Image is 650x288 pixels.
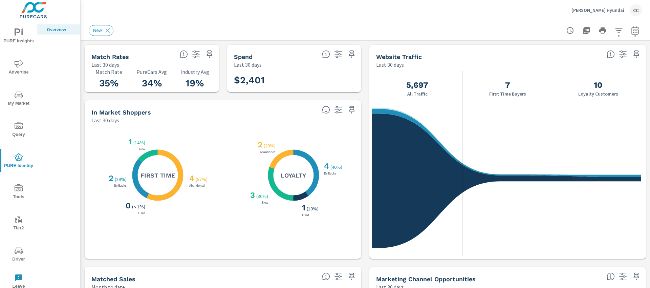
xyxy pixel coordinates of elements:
p: Match Rate [91,69,126,75]
p: Abandoned [259,150,277,154]
div: New [89,25,113,36]
p: Overview [47,26,75,33]
p: Last 30 days [91,116,119,124]
p: Be Backs [323,172,338,175]
h3: 34% [134,78,169,89]
p: Industry Avg [177,69,212,75]
span: Tier2 [2,215,35,232]
h5: Marketing Channel Opportunities [376,275,476,283]
span: Save this to your personalized report [346,271,357,282]
h3: 35% [91,78,126,89]
span: All traffic is the data we start with. It’s unique personas over a 30-day period. We don’t consid... [607,50,615,58]
button: Print Report [596,24,609,37]
span: Advertise [2,60,35,76]
h5: Match Rates [91,53,129,60]
span: My Market [2,91,35,107]
h5: First Time [140,171,175,179]
div: CC [630,4,642,16]
span: Save this to your personalized report [631,49,642,60]
p: ( 10% ) [307,206,320,212]
span: Match rate: % of Identifiable Traffic. Pure Identity avg: Avg match rate of all PURE Identity cus... [180,50,188,58]
span: Save this to your personalized report [631,271,642,282]
p: Used [301,213,310,217]
h3: $2,401 [234,75,265,86]
span: Driver [2,247,35,263]
h5: Matched Sales [91,275,135,283]
h3: 2 [107,173,113,183]
p: ( 40% ) [330,164,344,170]
span: Matched shoppers that can be exported to each channel type. This is targetable traffic. [607,272,615,281]
h5: Spend [234,53,253,60]
p: ( 57% ) [196,176,209,182]
h5: In Market Shoppers [91,109,151,116]
h3: 2 [256,140,262,149]
p: ( 14% ) [133,140,147,146]
h3: 1 [301,203,305,212]
span: Loyalty: Matched has purchased from the dealership before and has exhibited a preference through ... [322,106,330,114]
p: Last 30 days [376,61,404,69]
h5: Loyalty [281,171,306,179]
h3: 4 [323,161,329,171]
span: PURE Insights [2,28,35,45]
span: Save this to your personalized report [204,49,215,60]
button: "Export Report to PDF" [580,24,593,37]
h3: 1 [127,137,132,146]
p: Last 30 days [91,61,119,69]
button: Select Date Range [628,24,642,37]
p: Last 30 days [234,61,262,69]
span: Save this to your personalized report [346,49,357,60]
span: Loyalty: Matches that have purchased from the dealership before and purchased within the timefram... [322,272,330,281]
span: Query [2,122,35,139]
span: Total PureCars DigAdSpend. Data sourced directly from the Ad Platforms. Non-Purecars DigAd client... [322,50,330,58]
p: Used [137,211,147,215]
span: Tools [2,184,35,201]
p: New [261,201,269,204]
p: [PERSON_NAME] Hyundai [571,7,624,13]
h3: 3 [249,190,255,200]
p: PureCars Avg [134,69,169,75]
h3: 4 [188,173,194,183]
p: ( 20% ) [264,143,277,149]
p: ( 29% ) [115,176,128,182]
span: PURE Identity [2,153,35,170]
button: Apply Filters [612,24,626,37]
p: ( < 1% ) [132,204,147,210]
span: Save this to your personalized report [346,104,357,115]
p: Be Backs [113,184,128,187]
span: New [89,28,106,33]
h3: 0 [124,201,131,210]
p: Abandoned [188,184,206,187]
h3: 19% [177,78,212,89]
div: Overview [37,24,80,35]
p: ( 30% ) [256,193,269,199]
h5: Website Traffic [376,53,422,60]
p: New [138,147,147,151]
